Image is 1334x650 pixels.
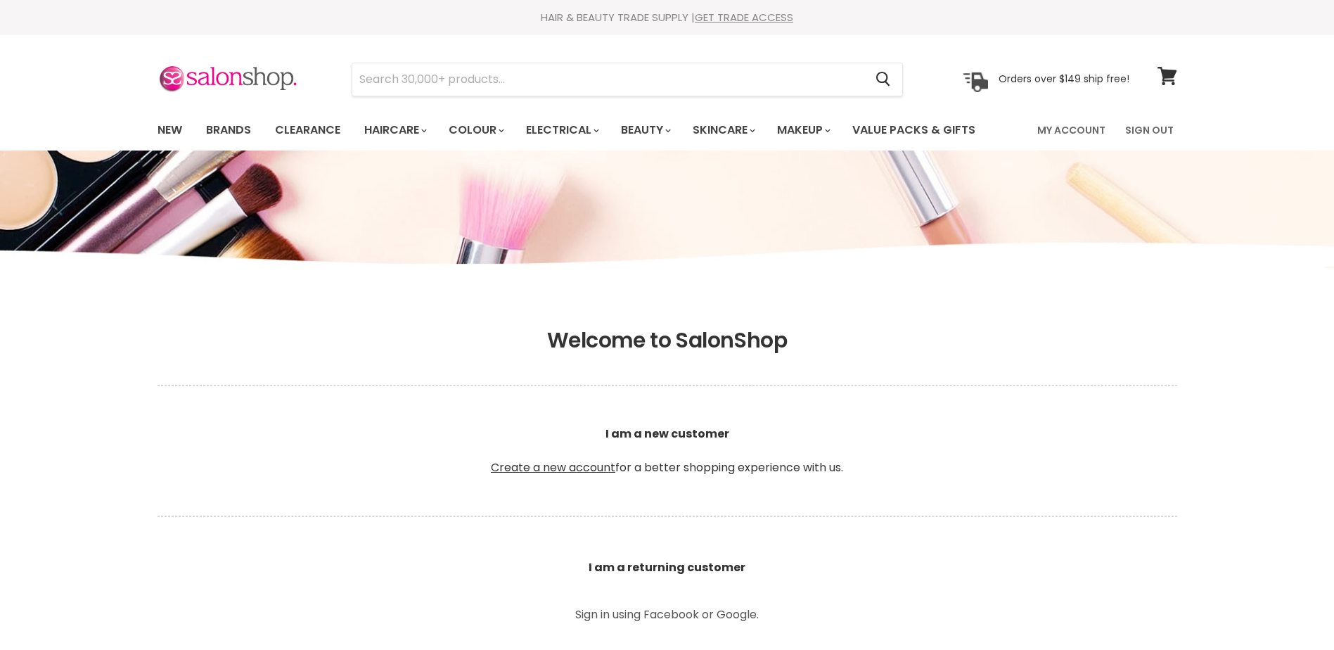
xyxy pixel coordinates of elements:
[1029,115,1114,145] a: My Account
[352,63,865,96] input: Search
[491,459,615,476] a: Create a new account
[147,115,193,145] a: New
[264,115,351,145] a: Clearance
[509,609,826,620] p: Sign in using Facebook or Google.
[438,115,513,145] a: Colour
[158,328,1177,353] h1: Welcome to SalonShop
[767,115,839,145] a: Makeup
[140,110,1195,151] nav: Main
[610,115,679,145] a: Beauty
[352,63,903,96] form: Product
[147,110,1008,151] ul: Main menu
[1117,115,1182,145] a: Sign Out
[695,10,793,25] a: GET TRADE ACCESS
[999,72,1129,85] p: Orders over $149 ship free!
[842,115,986,145] a: Value Packs & Gifts
[354,115,435,145] a: Haircare
[589,559,745,575] b: I am a returning customer
[158,392,1177,510] p: for a better shopping experience with us.
[682,115,764,145] a: Skincare
[140,11,1195,25] div: HAIR & BEAUTY TRADE SUPPLY |
[195,115,262,145] a: Brands
[1264,584,1320,636] iframe: Gorgias live chat messenger
[515,115,608,145] a: Electrical
[605,426,729,442] b: I am a new customer
[865,63,902,96] button: Search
